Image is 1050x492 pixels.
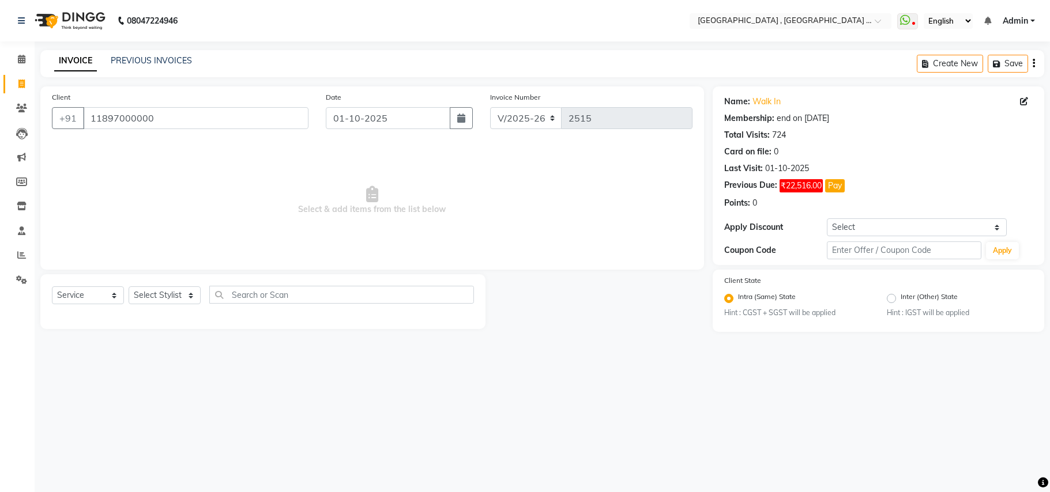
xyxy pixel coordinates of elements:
div: 01-10-2025 [765,162,809,175]
button: Create New [917,55,983,73]
a: INVOICE [54,51,97,71]
span: ₹22,516.00 [780,179,823,192]
div: Points: [724,197,750,209]
b: 08047224946 [127,5,178,37]
label: Client [52,92,70,103]
div: Membership: [724,112,774,124]
label: Date [326,92,341,103]
input: Search by Name/Mobile/Email/Code [83,107,308,129]
span: Select & add items from the list below [52,143,693,258]
label: Intra (Same) State [738,292,796,305]
a: PREVIOUS INVOICES [111,55,192,66]
button: Save [988,55,1028,73]
label: Inter (Other) State [901,292,958,305]
div: Total Visits: [724,129,770,141]
img: logo [29,5,108,37]
label: Client State [724,275,761,286]
a: Walk In [752,96,781,108]
div: 0 [752,197,757,209]
small: Hint : IGST will be applied [887,308,1033,318]
div: 0 [774,146,778,158]
div: Name: [724,96,750,108]
div: Card on file: [724,146,771,158]
div: Apply Discount [724,221,827,233]
small: Hint : CGST + SGST will be applied [724,308,870,318]
div: Last Visit: [724,162,763,175]
div: end on [DATE] [777,112,829,124]
button: +91 [52,107,84,129]
button: Pay [825,179,845,192]
button: Apply [986,242,1019,259]
div: Previous Due: [724,179,777,192]
input: Search or Scan [209,286,474,304]
div: 724 [772,129,786,141]
input: Enter Offer / Coupon Code [827,241,981,259]
label: Invoice Number [490,92,540,103]
span: Admin [1003,15,1028,27]
div: Coupon Code [724,244,827,256]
